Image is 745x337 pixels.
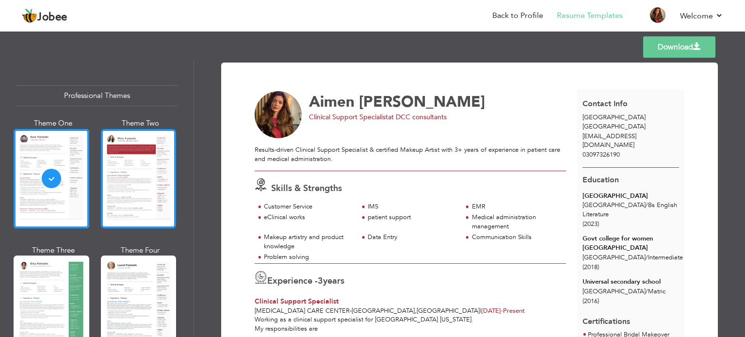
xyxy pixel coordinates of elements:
div: Theme Four [103,245,178,256]
span: Education [583,175,619,185]
span: 3 [318,275,323,287]
span: [GEOGRAPHIC_DATA] [417,306,480,315]
span: [MEDICAL_DATA] Care Center [255,306,350,315]
div: Results-driven Clinical Support Specialist & certified Makeup Artist with 3+ years of experience ... [255,145,566,163]
span: - [501,306,503,315]
div: Universal secondary school [583,277,679,287]
span: Contact Info [583,98,628,109]
span: Certifications [583,309,630,327]
div: Professional Themes [16,85,178,106]
span: [GEOGRAPHIC_DATA] Intermediate [583,253,683,262]
span: Present [481,306,525,315]
div: Communication Skills [472,233,561,242]
span: [EMAIL_ADDRESS][DOMAIN_NAME] [583,132,636,150]
span: [GEOGRAPHIC_DATA] [583,122,646,131]
span: (2016) [583,297,599,305]
span: [GEOGRAPHIC_DATA] Matric [583,287,665,296]
span: Jobee [37,12,67,23]
div: Medical administration management [472,213,561,231]
div: eClinical works [264,213,353,222]
span: Aimen [309,92,355,112]
span: (2023) [583,220,599,228]
a: Resume Templates [557,10,623,21]
span: [GEOGRAPHIC_DATA] [352,306,415,315]
span: | [480,306,481,315]
span: [PERSON_NAME] [359,92,485,112]
div: Data Entry [368,233,456,242]
span: [DATE] [481,306,503,315]
div: Theme Three [16,245,91,256]
a: Welcome [680,10,723,22]
span: Skills & Strengths [271,182,342,194]
span: Clinical Support Specialist [255,297,339,306]
span: / [646,253,648,262]
span: 03097326190 [583,150,620,159]
div: Govt college for women [GEOGRAPHIC_DATA] [583,234,679,252]
span: (2018) [583,263,599,272]
span: [GEOGRAPHIC_DATA] Bs English Literature [583,201,677,219]
img: Profile Img [650,7,665,23]
div: IMS [368,202,456,211]
img: No image [255,91,302,139]
span: Clinical Support Specialist [309,112,388,122]
span: - [350,306,352,315]
span: Experience - [267,275,318,287]
div: Theme Two [103,118,178,128]
label: years [318,275,344,288]
a: Jobee [22,8,67,24]
div: EMR [472,202,561,211]
span: , [415,306,417,315]
span: / [646,201,648,209]
div: Problem solving [264,253,353,262]
div: patient support [368,213,456,222]
div: Makeup artistry and product knowledge [264,233,353,251]
div: [GEOGRAPHIC_DATA] [583,192,679,201]
span: [GEOGRAPHIC_DATA] [583,113,646,122]
span: / [646,287,648,296]
a: Download [643,36,715,58]
a: Back to Profile [492,10,543,21]
span: at DCC consultants [388,112,447,122]
div: Customer Service [264,202,353,211]
img: jobee.io [22,8,37,24]
div: Theme One [16,118,91,128]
